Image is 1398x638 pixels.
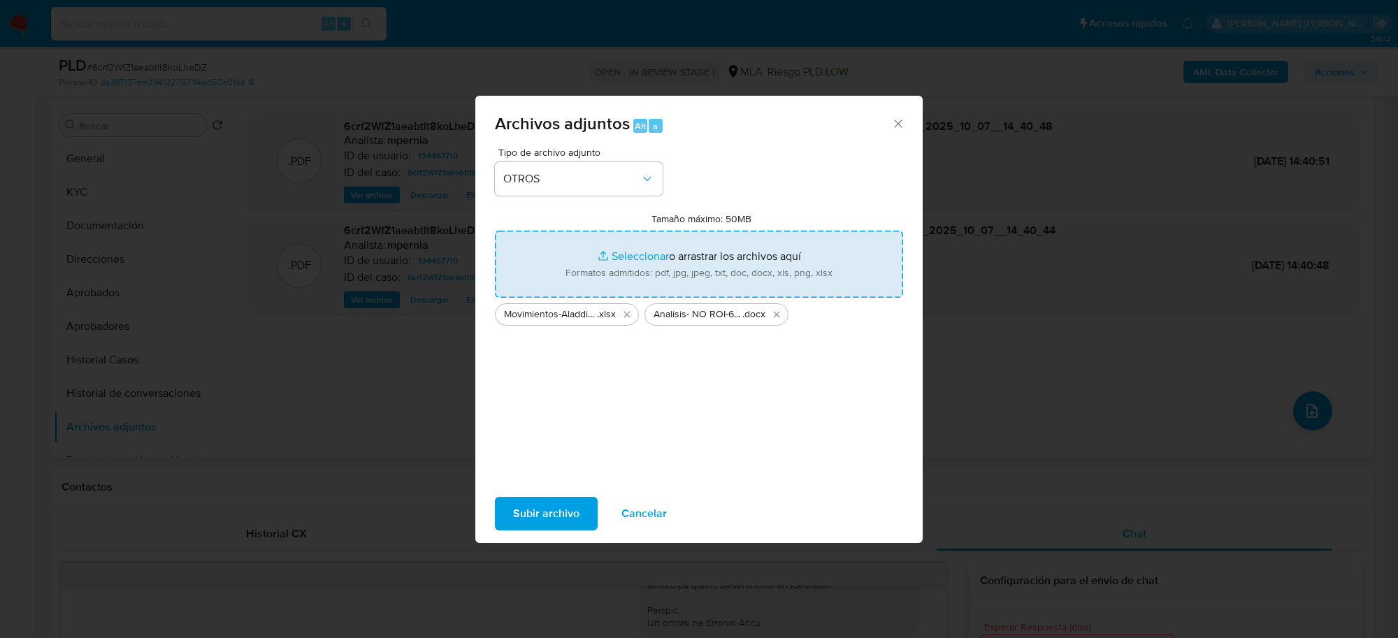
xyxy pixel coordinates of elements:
span: .docx [742,307,765,321]
span: Analisis- NO ROI-6crf2WfZ1aeabtlt8koLheDZ_2025_09_17_14_34_07 [654,307,742,321]
button: OTROS [495,162,663,196]
button: Cancelar [603,497,685,530]
span: Tipo de archivo adjunto [498,147,666,157]
button: Subir archivo [495,497,598,530]
span: Alt [635,119,646,133]
button: Eliminar Analisis- NO ROI-6crf2WfZ1aeabtlt8koLheDZ_2025_09_17_14_34_07.docx [768,306,785,323]
span: Movimientos-Aladdin-134467710 [504,307,597,321]
span: Archivos adjuntos [495,111,630,136]
span: Subir archivo [513,498,579,529]
label: Tamaño máximo: 50MB [651,212,751,225]
span: .xlsx [597,307,616,321]
button: Cerrar [891,117,904,129]
ul: Archivos seleccionados [495,298,903,326]
span: Cancelar [621,498,667,529]
button: Eliminar Movimientos-Aladdin-134467710.xlsx [619,306,635,323]
span: a [653,119,658,133]
span: OTROS [503,172,640,186]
